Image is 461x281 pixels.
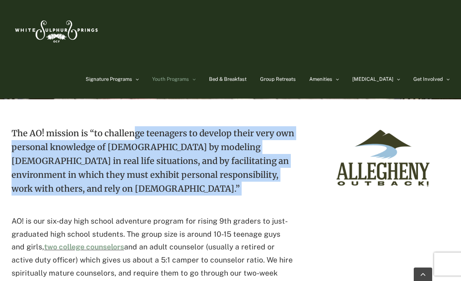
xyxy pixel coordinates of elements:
img: ao-logo-primary [325,126,440,209]
span: [MEDICAL_DATA] [352,77,393,82]
nav: Main Menu Sticky [86,60,449,99]
span: Get Involved [413,77,443,82]
img: White Sulphur Springs Logo [12,12,100,48]
span: Signature Programs [86,77,132,82]
a: Signature Programs [86,60,139,99]
p: The AO! mission is “to challenge teenagers to develop their very own personal knowledge of [DEMOG... [12,126,295,207]
a: Group Retreats [260,60,296,99]
span: Youth Programs [152,77,189,82]
a: Bed & Breakfast [209,60,247,99]
a: Youth Programs [152,60,196,99]
a: two college counselors [44,243,124,251]
span: Bed & Breakfast [209,77,247,82]
span: Group Retreats [260,77,296,82]
a: [MEDICAL_DATA] [352,60,400,99]
a: Amenities [309,60,339,99]
a: Get Involved [413,60,449,99]
span: Amenities [309,77,332,82]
